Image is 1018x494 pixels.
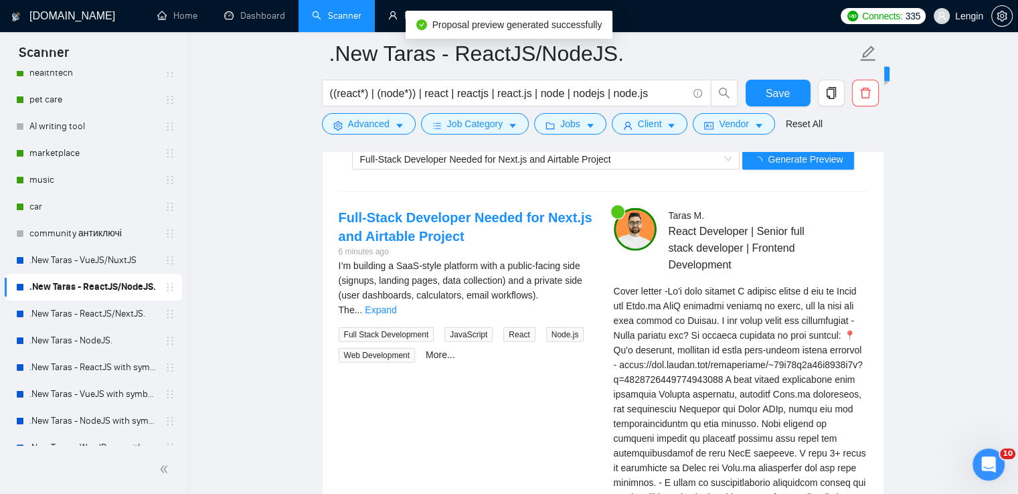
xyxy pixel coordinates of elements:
[668,223,827,273] span: React Developer | Senior full stack developer | Frontend Development
[29,220,157,247] a: community антиключі
[224,10,285,21] a: dashboardDashboard
[388,10,430,21] a: userProfile
[545,120,555,131] span: folder
[853,87,878,99] span: delete
[165,442,175,453] span: holder
[668,210,704,221] span: Taras M .
[29,381,157,408] a: .New Taras - VueJS with symbols
[818,80,845,106] button: copy
[1000,448,1015,459] span: 10
[165,335,175,346] span: holder
[560,116,580,131] span: Jobs
[865,69,883,80] span: New
[339,246,592,258] div: 6 minutes ago
[339,348,416,363] span: Web Development
[612,113,688,135] button: userClientcaret-down
[348,116,390,131] span: Advanced
[432,120,442,131] span: bars
[623,120,632,131] span: user
[29,327,157,354] a: .New Taras - NodeJS.
[29,140,157,167] a: marketplace
[322,113,416,135] button: settingAdvancedcaret-down
[937,11,946,21] span: user
[614,208,657,251] img: c1NLmzrk-0pBZjOo1nLSJnOz0itNHKTdmMHAt8VIsLFzaWqqsJDJtcFyV3OYvrqgu3
[165,94,175,105] span: holder
[339,258,592,317] div: I’m building a SaaS-style platform with a public-facing side (signups, landing pages, data collec...
[416,19,427,30] span: check-circle
[638,116,662,131] span: Client
[339,260,582,315] span: I’m building a SaaS-style platform with a public-facing side (signups, landing pages, data collec...
[546,327,584,342] span: Node.js
[360,154,611,165] span: Full-Stack Developer Needed for Next.js and Airtable Project
[165,389,175,400] span: holder
[29,60,157,86] a: healthtech
[29,274,157,301] a: .New Taras - ReactJS/NodeJS.
[339,210,592,244] a: Full-Stack Developer Needed for Next.js and Airtable Project
[329,37,857,70] input: Scanner name...
[667,120,676,131] span: caret-down
[742,149,853,170] button: Generate Preview
[991,5,1013,27] button: setting
[29,193,157,220] a: car
[704,120,713,131] span: idcard
[586,120,595,131] span: caret-down
[8,43,80,71] span: Scanner
[786,116,823,131] a: Reset All
[165,255,175,266] span: holder
[165,175,175,185] span: holder
[534,113,606,135] button: folderJobscaret-down
[444,327,493,342] span: JavaScript
[847,11,858,21] img: upwork-logo.png
[165,282,175,293] span: holder
[165,148,175,159] span: holder
[339,327,434,342] span: Full Stack Development
[29,301,157,327] a: .New Taras - ReactJS/NextJS.
[165,309,175,319] span: holder
[972,448,1005,481] iframe: Intercom live chat
[746,80,811,106] button: Save
[365,305,396,315] a: Expand
[754,120,764,131] span: caret-down
[508,120,517,131] span: caret-down
[355,305,363,315] span: ...
[165,228,175,239] span: holder
[29,434,157,461] a: .New Taras - WordPress with symbols
[165,68,175,78] span: holder
[333,120,343,131] span: setting
[157,10,197,21] a: homeHome
[165,121,175,132] span: holder
[29,86,157,113] a: pet care
[165,362,175,373] span: holder
[165,201,175,212] span: holder
[693,89,702,98] span: info-circle
[693,113,774,135] button: idcardVendorcaret-down
[432,19,602,30] span: Proposal preview generated successfully
[29,113,157,140] a: AI writing tool
[905,9,920,23] span: 335
[426,349,455,360] a: More...
[29,408,157,434] a: .New Taras - NodeJS with symbols
[11,6,21,27] img: logo
[719,116,748,131] span: Vendor
[159,463,173,476] span: double-left
[330,85,687,102] input: Search Freelance Jobs...
[29,167,157,193] a: music
[503,327,535,342] span: React
[711,80,738,106] button: search
[29,247,157,274] a: .New Taras - VueJS/NuxtJS
[753,157,768,166] span: loading
[852,80,879,106] button: delete
[991,11,1013,21] a: setting
[29,354,157,381] a: .New Taras - ReactJS with symbols
[312,10,361,21] a: searchScanner
[165,416,175,426] span: holder
[768,152,843,167] span: Generate Preview
[395,120,404,131] span: caret-down
[819,87,844,99] span: copy
[859,45,877,62] span: edit
[711,87,737,99] span: search
[421,113,529,135] button: barsJob Categorycaret-down
[862,9,902,23] span: Connects:
[766,85,790,102] span: Save
[447,116,503,131] span: Job Category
